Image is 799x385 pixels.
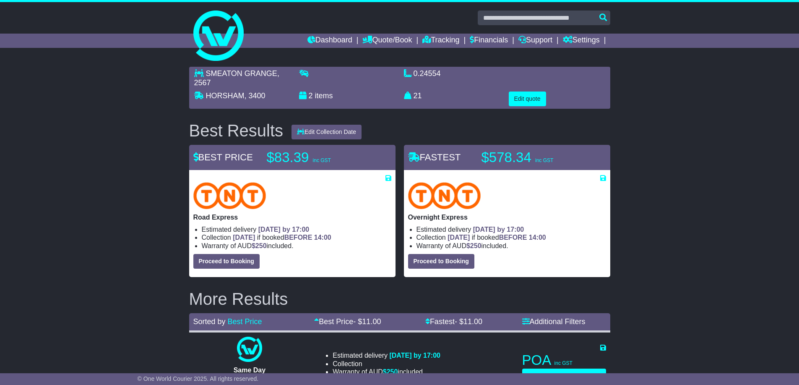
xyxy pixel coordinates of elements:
[206,69,277,78] span: SMEATON GRANGE
[362,34,412,48] a: Quote/Book
[362,317,381,326] span: 11.00
[408,182,481,209] img: TNT Domestic: Overnight Express
[470,242,481,249] span: 250
[252,242,267,249] span: $
[255,242,267,249] span: 250
[481,149,586,166] p: $578.34
[314,234,331,241] span: 14:00
[408,213,606,221] p: Overnight Express
[554,360,573,366] span: inc GST
[470,34,508,48] a: Financials
[448,234,470,241] span: [DATE]
[408,254,474,269] button: Proceed to Booking
[353,317,381,326] span: - $
[233,234,255,241] span: [DATE]
[463,317,482,326] span: 11.00
[333,351,440,359] li: Estimated delivery
[333,360,440,368] li: Collection
[194,69,279,87] span: , 2567
[416,225,606,233] li: Estimated delivery
[193,152,253,162] span: BEST PRICE
[193,213,391,221] p: Road Express
[228,317,262,326] a: Best Price
[529,234,546,241] span: 14:00
[315,92,333,100] span: items
[202,233,391,241] li: Collection
[193,254,260,269] button: Proceed to Booking
[193,182,266,209] img: TNT Domestic: Road Express
[425,317,482,326] a: Fastest- $11.00
[267,149,372,166] p: $83.39
[189,290,610,308] h2: More Results
[499,234,527,241] span: BEFORE
[284,234,312,241] span: BEFORE
[193,317,226,326] span: Sorted by
[233,234,331,241] span: if booked
[473,226,524,233] span: [DATE] by 17:00
[387,368,398,375] span: 250
[416,233,606,241] li: Collection
[237,337,262,362] img: One World Courier: Same Day Nationwide(quotes take 0.5-1 hour)
[185,121,288,140] div: Best Results
[416,242,606,250] li: Warranty of AUD included.
[455,317,482,326] span: - $
[333,368,440,376] li: Warranty of AUD included.
[563,34,600,48] a: Settings
[535,157,553,163] span: inc GST
[206,92,245,100] span: HORSHAM
[245,92,265,100] span: , 3400
[522,352,606,369] p: POA
[291,125,362,139] button: Edit Collection Date
[309,92,313,100] span: 2
[414,69,441,78] span: 0.24554
[509,92,546,106] button: Edit quote
[138,375,259,382] span: © One World Courier 2025. All rights reserved.
[314,317,381,326] a: Best Price- $11.00
[383,368,398,375] span: $
[522,317,586,326] a: Additional Filters
[389,352,440,359] span: [DATE] by 17:00
[202,225,391,233] li: Estimated delivery
[307,34,352,48] a: Dashboard
[422,34,459,48] a: Tracking
[518,34,552,48] a: Support
[522,369,606,383] button: Proceed to Booking
[408,152,461,162] span: FASTEST
[258,226,310,233] span: [DATE] by 17:00
[313,157,331,163] span: inc GST
[414,92,422,100] span: 21
[448,234,546,241] span: if booked
[202,242,391,250] li: Warranty of AUD included.
[466,242,481,249] span: $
